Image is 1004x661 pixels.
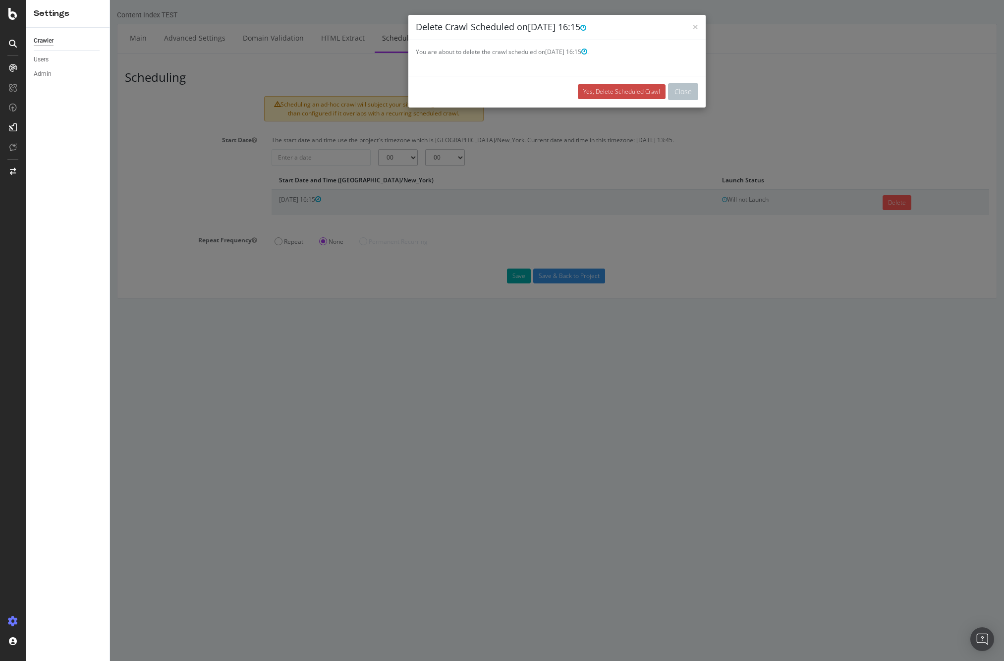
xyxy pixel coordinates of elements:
[34,36,54,46] div: Crawler
[435,48,477,56] span: [DATE] 16:15
[558,83,588,100] button: Close
[418,21,476,33] span: [DATE] 16:15
[34,8,102,19] div: Settings
[34,69,103,79] a: Admin
[34,55,49,65] div: Users
[306,48,588,56] p: You are about to delete the crawl scheduled on .
[970,627,994,651] div: Open Intercom Messenger
[468,84,556,99] a: Yes, Delete Scheduled Crawl
[306,21,588,34] h4: Delete Crawl Scheduled on
[34,55,103,65] a: Users
[582,20,588,34] span: ×
[34,36,103,46] a: Crawler
[34,69,52,79] div: Admin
